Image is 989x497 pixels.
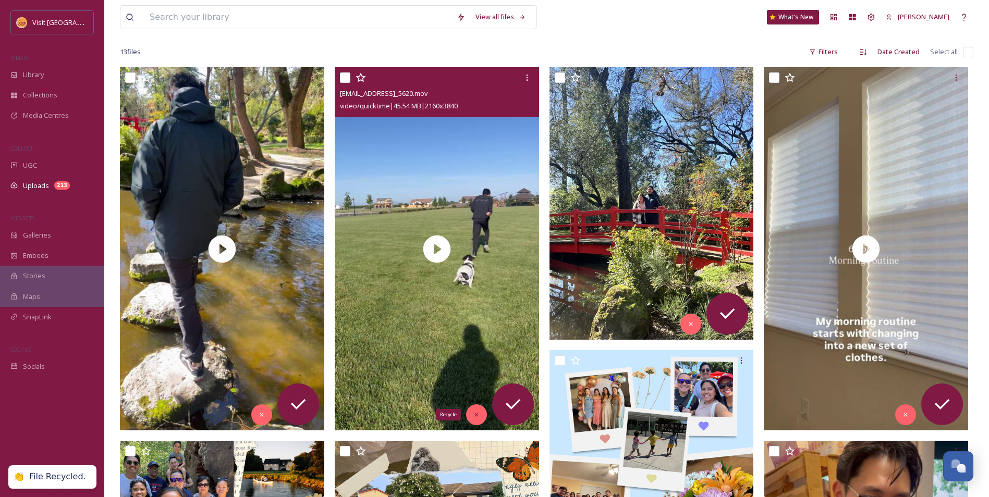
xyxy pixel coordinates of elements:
input: Search your library [144,6,451,29]
span: Library [23,70,44,80]
span: Stories [23,271,45,281]
span: UGC [23,160,37,170]
div: Recycle [436,409,461,420]
div: 👏 [14,471,24,482]
span: video/quicktime | 45.54 MB | 2160 x 3840 [340,101,458,110]
span: Socials [23,362,45,371]
img: thumbnail [120,67,324,430]
span: Collections [23,90,57,100]
button: Open Chat [943,451,973,481]
span: SnapLink [23,312,52,322]
div: 213 [54,181,70,190]
div: Date Created [872,42,925,62]
span: Visit [GEOGRAPHIC_DATA] [32,17,113,27]
span: Embeds [23,251,48,260]
a: [PERSON_NAME] [881,7,955,27]
span: Uploads [23,181,49,191]
span: MEDIA [10,54,29,61]
img: ext_1757977276.974344_krizziamanlangit@gmail.com-IMG_4456.jpeg [550,67,754,339]
div: File Recycled. [29,471,86,482]
img: thumbnail [335,67,539,430]
span: Maps [23,292,40,302]
img: thumbnail [764,67,968,430]
span: WIDGETS [10,214,34,222]
span: [PERSON_NAME] [898,12,949,21]
span: COLLECT [10,144,33,152]
a: View all files [470,7,531,27]
span: Select all [930,47,958,57]
span: [EMAIL_ADDRESS]_5620.mov [340,89,428,98]
img: Square%20Social%20Visit%20Lodi.png [17,17,27,28]
span: SOCIALS [10,345,31,353]
span: Media Centres [23,110,69,120]
span: 13 file s [120,47,141,57]
div: Filters [804,42,843,62]
span: Galleries [23,230,51,240]
a: What's New [767,10,819,24]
